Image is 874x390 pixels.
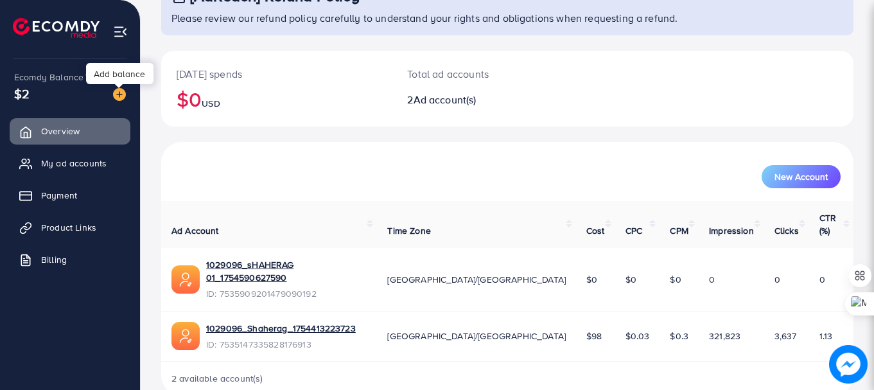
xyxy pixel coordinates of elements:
[762,165,841,188] button: New Account
[414,93,476,107] span: Ad account(s)
[625,330,650,342] span: $0.03
[709,224,754,237] span: Impression
[709,273,715,286] span: 0
[171,265,200,294] img: ic-ads-acc.e4c84228.svg
[14,84,30,103] span: $2
[86,63,153,84] div: Add balance
[206,338,356,351] span: ID: 7535147335828176913
[586,224,605,237] span: Cost
[774,172,828,181] span: New Account
[774,330,797,342] span: 3,637
[171,10,846,26] p: Please review our refund policy carefully to understand your rights and obligations when requesti...
[171,322,200,350] img: ic-ads-acc.e4c84228.svg
[206,287,367,300] span: ID: 7535909201479090192
[10,247,130,272] a: Billing
[113,88,126,101] img: image
[14,71,83,84] span: Ecomdy Balance
[586,273,597,286] span: $0
[586,330,602,342] span: $98
[41,221,96,234] span: Product Links
[177,66,376,82] p: [DATE] spends
[10,215,130,240] a: Product Links
[387,273,566,286] span: [GEOGRAPHIC_DATA]/[GEOGRAPHIC_DATA]
[10,150,130,176] a: My ad accounts
[202,97,220,110] span: USD
[171,372,263,385] span: 2 available account(s)
[206,322,356,335] a: 1029096_Shaherag_1754413223723
[171,224,219,237] span: Ad Account
[670,330,688,342] span: $0.3
[13,18,100,38] img: logo
[829,345,868,384] img: image
[670,224,688,237] span: CPM
[41,189,77,202] span: Payment
[10,182,130,208] a: Payment
[177,87,376,111] h2: $0
[774,224,799,237] span: Clicks
[206,258,367,285] a: 1029096_sHAHERAG 01_1754590627590
[113,24,128,39] img: menu
[387,330,566,342] span: [GEOGRAPHIC_DATA]/[GEOGRAPHIC_DATA]
[387,224,430,237] span: Time Zone
[407,94,550,106] h2: 2
[819,330,833,342] span: 1.13
[774,273,780,286] span: 0
[41,253,67,266] span: Billing
[407,66,550,82] p: Total ad accounts
[41,125,80,137] span: Overview
[819,211,836,237] span: CTR (%)
[819,273,825,286] span: 0
[10,118,130,144] a: Overview
[625,273,636,286] span: $0
[41,157,107,170] span: My ad accounts
[709,330,740,342] span: 321,823
[670,273,681,286] span: $0
[625,224,642,237] span: CPC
